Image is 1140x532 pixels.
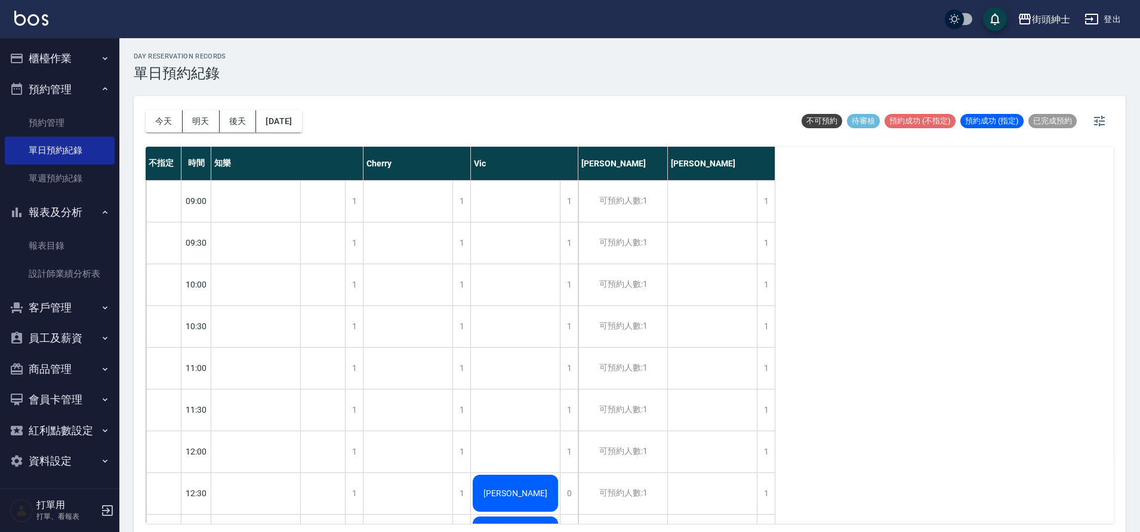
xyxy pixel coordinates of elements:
span: 不可預約 [802,116,842,126]
button: 資料設定 [5,446,115,477]
div: 可預約人數:1 [578,473,667,514]
div: 1 [345,348,363,389]
div: [PERSON_NAME] [668,147,775,180]
div: 可預約人數:1 [578,431,667,472]
div: 可預約人數:1 [578,264,667,305]
div: 1 [560,306,578,347]
div: 0 [560,473,578,514]
div: 1 [560,431,578,472]
button: 客戶管理 [5,292,115,323]
h3: 單日預約紀錄 [134,65,226,82]
div: [PERSON_NAME] [578,147,668,180]
div: 10:30 [181,305,211,347]
button: 商品管理 [5,354,115,385]
div: 1 [560,389,578,431]
div: 1 [757,348,775,389]
button: save [983,7,1007,31]
div: 12:00 [181,431,211,472]
img: Person [10,499,33,522]
button: 街頭紳士 [1013,7,1075,32]
div: 1 [452,348,470,389]
a: 單日預約紀錄 [5,137,115,164]
div: 1 [345,431,363,472]
div: 1 [560,264,578,305]
div: 可預約人數:1 [578,181,667,222]
div: 1 [560,181,578,222]
button: 紅利點數設定 [5,415,115,446]
button: 櫃檯作業 [5,43,115,74]
div: 1 [345,473,363,514]
div: 1 [757,181,775,222]
button: 預約管理 [5,74,115,105]
span: 已完成預約 [1028,116,1077,126]
div: 1 [452,222,470,264]
div: 可預約人數:1 [578,389,667,431]
button: 登出 [1080,8,1126,30]
button: 今天 [146,110,183,132]
div: 09:30 [181,222,211,264]
div: 10:00 [181,264,211,305]
div: 1 [452,389,470,431]
button: 後天 [220,110,257,132]
div: 11:00 [181,347,211,389]
div: 可預約人數:1 [578,348,667,389]
div: Cherry [363,147,471,180]
div: 1 [345,264,363,305]
div: 1 [757,473,775,514]
h2: day Reservation records [134,52,226,60]
div: Vic [471,147,578,180]
div: 1 [452,431,470,472]
div: 1 [452,264,470,305]
a: 報表目錄 [5,232,115,259]
div: 11:30 [181,389,211,431]
div: 不指定 [146,147,181,180]
button: 報表及分析 [5,197,115,228]
div: 12:30 [181,472,211,514]
a: 預約管理 [5,109,115,137]
div: 1 [452,473,470,514]
span: 預約成功 (指定) [960,116,1024,126]
div: 1 [560,348,578,389]
span: 預約成功 (不指定) [885,116,956,126]
a: 設計師業績分析表 [5,260,115,287]
button: 明天 [183,110,220,132]
div: 時間 [181,147,211,180]
div: 1 [757,222,775,264]
div: 1 [345,222,363,264]
p: 打單、看報表 [36,511,97,522]
div: 1 [345,306,363,347]
div: 1 [757,264,775,305]
img: Logo [14,11,48,26]
span: 待審核 [847,116,880,126]
div: 1 [757,306,775,347]
div: 可預約人數:1 [578,222,667,264]
div: 1 [452,181,470,222]
div: 知樂 [211,147,363,180]
div: 1 [560,222,578,264]
button: 會員卡管理 [5,384,115,415]
div: 1 [452,306,470,347]
span: [PERSON_NAME] [481,488,550,498]
h5: 打單用 [36,499,97,511]
div: 1 [757,389,775,431]
div: 可預約人數:1 [578,306,667,347]
div: 街頭紳士 [1032,12,1070,27]
div: 09:00 [181,180,211,222]
button: 員工及薪資 [5,323,115,354]
div: 1 [757,431,775,472]
div: 1 [345,181,363,222]
button: [DATE] [256,110,301,132]
a: 單週預約紀錄 [5,165,115,192]
div: 1 [345,389,363,431]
